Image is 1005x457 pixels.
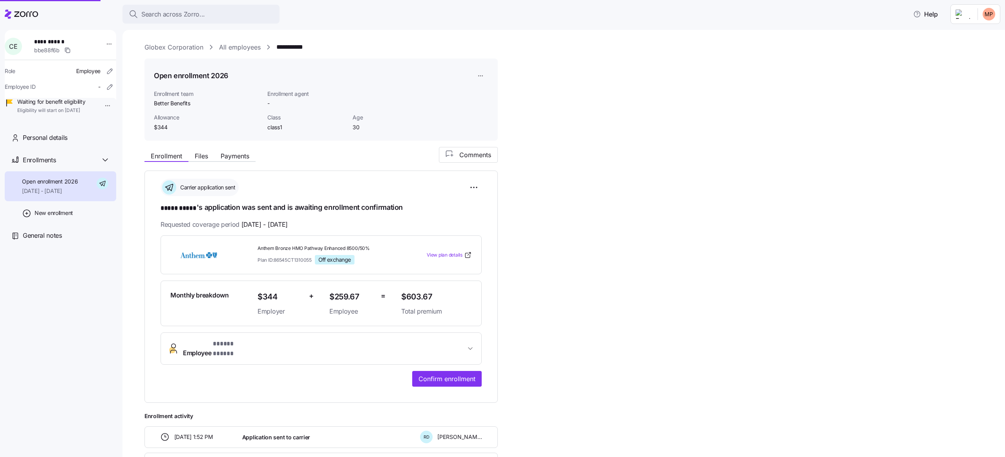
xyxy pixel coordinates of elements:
span: Eligibility will start on [DATE] [17,107,85,114]
span: Waiting for benefit eligibility [17,98,85,106]
span: $344 [154,123,261,131]
span: Enrollment agent [267,90,346,98]
span: [DATE] - [DATE] [22,187,78,195]
span: $344 [258,290,303,303]
span: - [267,99,270,107]
a: View plan details [427,251,472,259]
span: + [309,290,314,302]
span: Employer [258,307,303,316]
span: Enrollments [23,155,56,165]
span: Monthly breakdown [170,290,229,300]
img: Anthem [170,246,227,264]
span: Comments [459,150,491,160]
span: $259.67 [329,290,375,303]
span: Confirm enrollment [418,374,475,384]
span: New enrollment [35,209,73,217]
a: Globex Corporation [144,42,203,52]
span: Employee [76,67,100,75]
span: Better Benefits [154,99,261,107]
span: Class [267,114,346,121]
span: Anthem Bronze HMO Pathway Enhanced 8500/50% [258,245,395,252]
img: Employer logo [956,9,971,19]
span: Role [5,67,15,75]
button: Help [907,6,944,22]
span: Plan ID: 86545CT1310055 [258,257,312,263]
span: Off exchange [318,256,351,263]
button: Confirm enrollment [412,371,482,387]
span: - [98,83,100,91]
span: Search across Zorro... [141,9,205,19]
h1: 's application was sent and is awaiting enrollment confirmation [161,202,482,213]
span: = [381,290,386,302]
span: Employee [183,339,253,358]
span: Allowance [154,114,261,121]
span: Open enrollment 2026 [22,178,78,185]
span: Employee [329,307,375,316]
span: General notes [23,231,62,240]
span: Employee ID [5,83,36,91]
span: Total premium [401,307,472,316]
span: 30 [353,123,431,131]
button: Search across Zorro... [122,5,280,24]
span: View plan details [427,251,462,259]
button: Comments [439,147,498,163]
span: [DATE] 1:52 PM [174,433,213,441]
span: Application sent to carrier [242,433,310,441]
a: All employees [219,42,261,52]
img: 446a82e8e0b3e740ed07449cf5871109 [983,8,995,20]
span: Age [353,114,431,121]
span: Enrollment team [154,90,261,98]
span: Help [913,9,938,19]
span: Enrollment activity [144,412,498,420]
span: [PERSON_NAME] [437,433,482,441]
span: Enrollment [151,153,182,159]
span: class1 [267,123,346,131]
span: [DATE] - [DATE] [241,220,288,229]
span: Files [195,153,208,159]
span: R D [424,435,429,439]
span: Carrier application sent [178,184,235,191]
span: C E [9,43,17,50]
span: $603.67 [401,290,472,303]
h1: Open enrollment 2026 [154,71,228,81]
span: Requested coverage period [161,220,288,229]
span: bbe88f6b [34,46,60,54]
span: Payments [221,153,249,159]
span: Personal details [23,133,68,143]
